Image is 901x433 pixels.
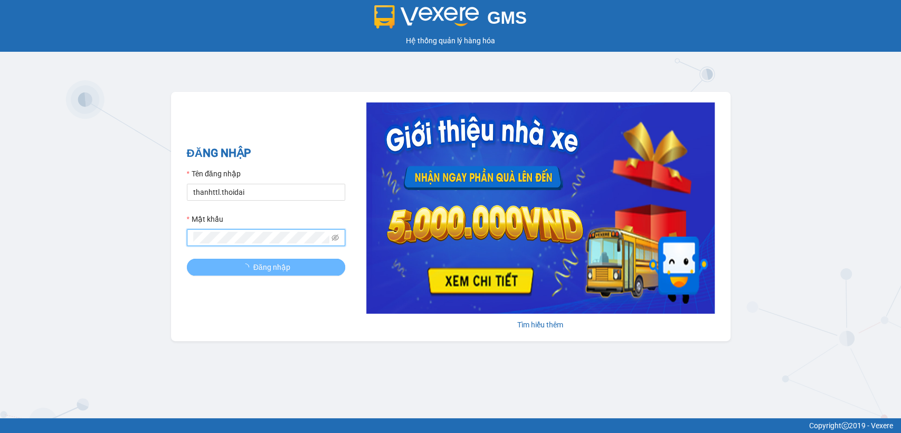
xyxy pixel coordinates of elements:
span: GMS [487,8,527,27]
span: copyright [841,422,849,429]
input: Mật khẩu [193,232,329,243]
a: GMS [374,16,527,24]
label: Mật khẩu [187,213,223,225]
div: Hệ thống quản lý hàng hóa [3,35,898,46]
div: Copyright 2019 - Vexere [8,420,893,431]
span: loading [242,263,253,271]
h2: ĐĂNG NHẬP [187,145,345,162]
span: Đăng nhập [253,261,290,273]
button: Đăng nhập [187,259,345,276]
label: Tên đăng nhập [187,168,241,180]
img: logo 2 [374,5,479,29]
div: Tìm hiểu thêm [366,319,715,331]
img: banner-0 [366,102,715,314]
input: Tên đăng nhập [187,184,345,201]
span: eye-invisible [331,234,339,241]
